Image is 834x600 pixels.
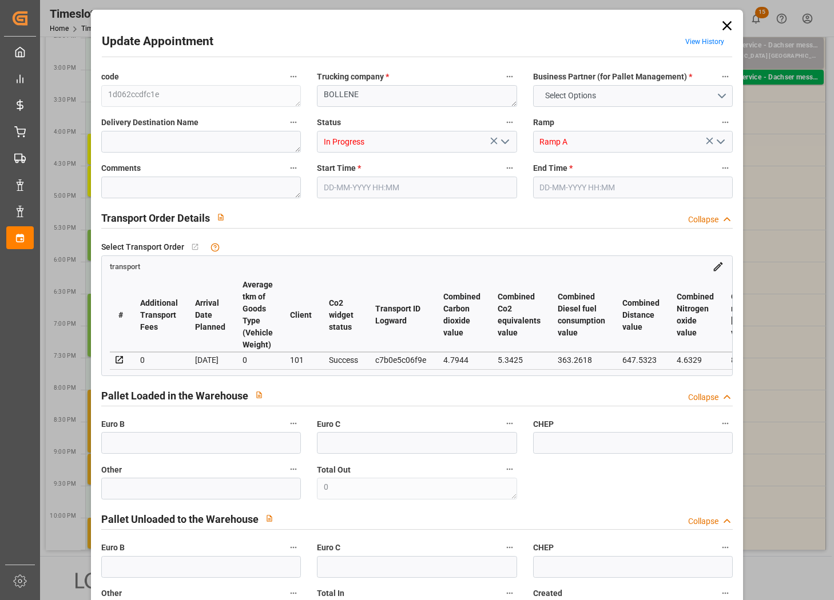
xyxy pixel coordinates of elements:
th: Combined Distance value [614,278,668,352]
th: Combined Nitrogen oxide value [668,278,722,352]
button: Euro B [286,540,301,555]
button: Other [286,462,301,477]
th: Combined Carbon dioxide value [435,278,489,352]
button: open menu [533,85,733,107]
span: End Time [533,162,573,174]
span: CHEP [533,542,554,554]
div: Success [329,353,358,367]
span: Business Partner (for Pallet Management) [533,71,692,83]
h2: Update Appointment [102,33,213,51]
span: Select Transport Order [101,241,184,253]
div: 647.5323 [622,353,660,367]
button: Comments [286,161,301,175]
th: Additional Transport Fees [132,278,186,352]
textarea: BOLLENE [317,85,517,107]
div: 101 [290,353,312,367]
button: Euro C [502,540,517,555]
th: Arrival Date Planned [186,278,234,352]
span: Total In [317,587,344,599]
div: Collapse [688,515,718,527]
div: 8.1642 [731,353,792,367]
th: Combined Co2 equivalents value [489,278,549,352]
button: End Time * [718,161,733,175]
th: Combined Diesel fuel consumption value [549,278,614,352]
th: Combined Non methane [MEDICAL_DATA] value [722,278,801,352]
button: View description [259,507,280,529]
div: Collapse [688,214,718,226]
span: Euro B [101,542,125,554]
span: Euro B [101,418,125,430]
span: Ramp [533,117,554,129]
th: Co2 widget status [320,278,367,352]
button: Total Out [502,462,517,477]
div: [DATE] [195,353,225,367]
span: Other [101,464,122,476]
h2: Pallet Loaded in the Warehouse [101,388,248,403]
span: Euro C [317,418,340,430]
button: CHEP [718,540,733,555]
span: Comments [101,162,141,174]
div: 4.7944 [443,353,480,367]
div: 363.2618 [558,353,605,367]
span: Status [317,117,341,129]
div: Collapse [688,391,718,403]
button: open menu [495,133,513,151]
span: CHEP [533,418,554,430]
span: Other [101,587,122,599]
h2: Pallet Unloaded to the Warehouse [101,511,259,527]
span: code [101,71,119,83]
a: transport [110,261,140,270]
button: Euro B [286,416,301,431]
span: transport [110,262,140,271]
button: open menu [711,133,728,151]
th: Client [281,278,320,352]
button: CHEP [718,416,733,431]
div: 5.3425 [498,353,541,367]
button: Start Time * [502,161,517,175]
th: Average tkm of Goods Type (Vehicle Weight) [234,278,281,352]
span: Created [533,587,562,599]
th: # [110,278,132,352]
button: View description [248,384,270,406]
span: Euro C [317,542,340,554]
span: Total Out [317,464,351,476]
input: DD-MM-YYYY HH:MM [317,177,517,198]
button: Delivery Destination Name [286,115,301,130]
button: Euro C [502,416,517,431]
button: Business Partner (for Pallet Management) * [718,69,733,84]
div: 0 [140,353,178,367]
button: Ramp [718,115,733,130]
div: 4.6329 [677,353,714,367]
button: View description [210,206,232,228]
input: Type to search/select [533,131,733,153]
textarea: 0 [317,478,517,499]
a: View History [685,38,724,46]
textarea: 1d062ccdfc1e [101,85,301,107]
button: code [286,69,301,84]
span: Start Time [317,162,361,174]
h2: Transport Order Details [101,210,210,226]
span: Trucking company [317,71,389,83]
button: Trucking company * [502,69,517,84]
div: c7b0e5c06f9e [375,353,426,367]
span: Delivery Destination Name [101,117,198,129]
input: Type to search/select [317,131,517,153]
span: Select Options [539,90,602,102]
input: DD-MM-YYYY HH:MM [533,177,733,198]
div: 0 [243,353,273,367]
button: Status [502,115,517,130]
th: Transport ID Logward [367,278,435,352]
